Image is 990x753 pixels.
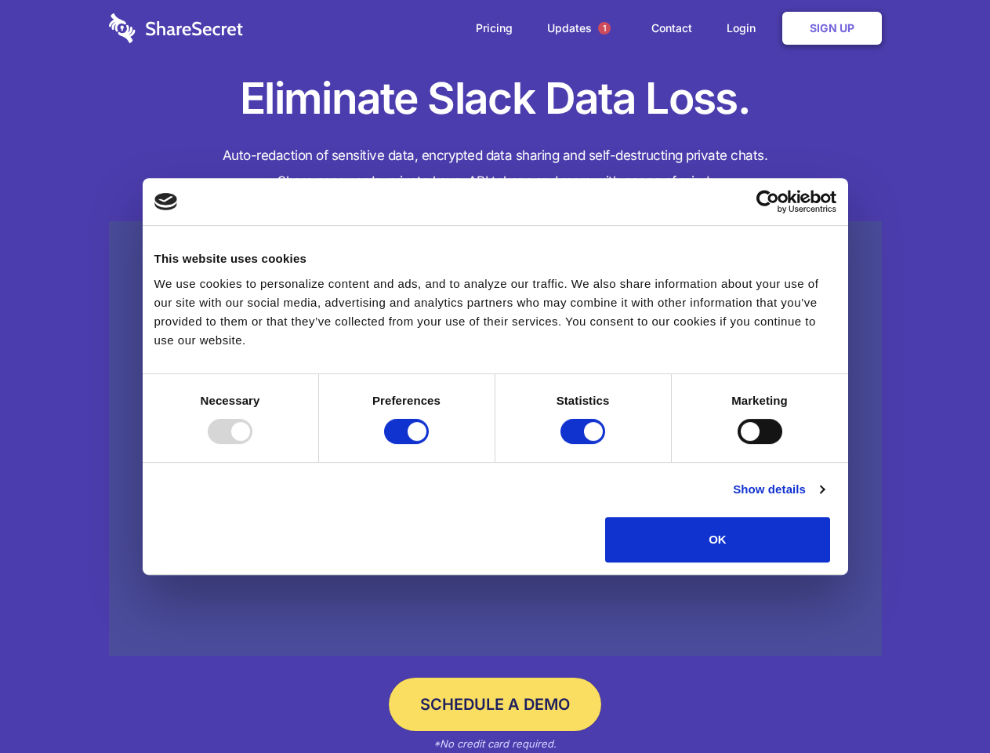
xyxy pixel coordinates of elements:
a: Show details [733,480,824,499]
div: We use cookies to personalize content and ads, and to analyze our traffic. We also share informat... [154,275,836,350]
h1: Eliminate Slack Data Loss. [109,71,882,127]
a: Login [711,4,779,53]
strong: Necessary [201,394,260,407]
h4: Auto-redaction of sensitive data, encrypted data sharing and self-destructing private chats. Shar... [109,143,882,195]
a: Contact [636,4,708,53]
div: This website uses cookies [154,249,836,268]
a: Usercentrics Cookiebot - opens in a new window [699,190,836,213]
strong: Statistics [557,394,610,407]
a: Pricing [460,4,528,53]
button: OK [605,517,830,562]
strong: Marketing [731,394,788,407]
span: 1 [598,22,611,35]
em: *No credit card required. [433,737,557,750]
img: logo [154,193,178,210]
a: Schedule a Demo [389,678,601,731]
img: logo-wordmark-white-trans-d4663122ce5f474addd5e946df7df03e33cb6a1c49d2221995e7729f52c070b2.svg [109,13,243,43]
a: Sign Up [782,12,882,45]
a: Wistia video thumbnail [109,221,882,657]
strong: Preferences [372,394,441,407]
